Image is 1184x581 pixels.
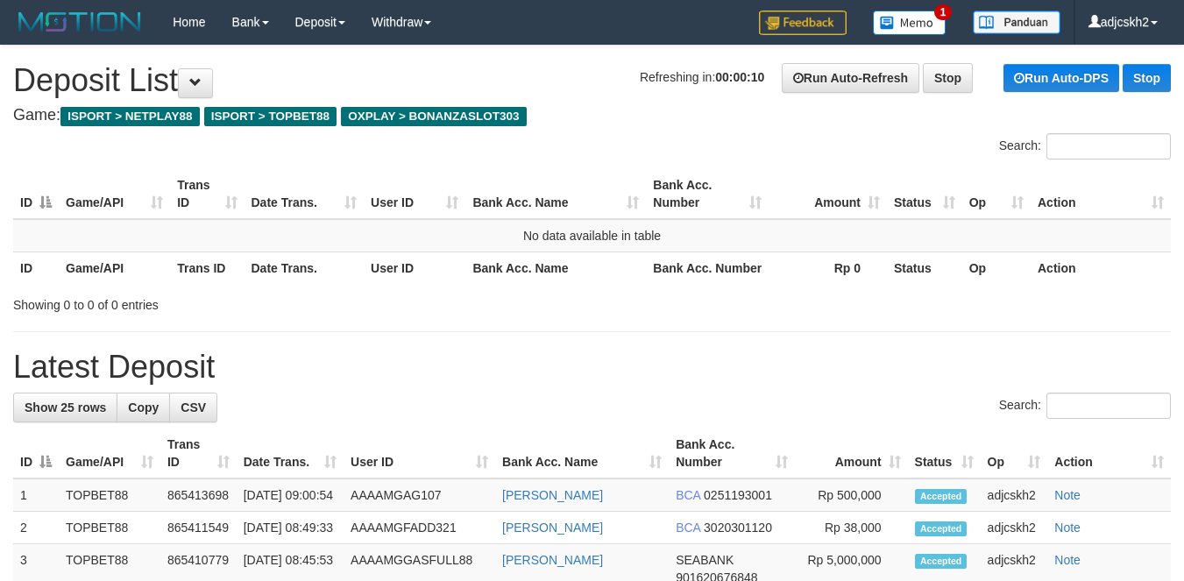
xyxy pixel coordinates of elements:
th: Status [887,252,962,284]
td: Rp 500,000 [795,478,908,512]
h1: Latest Deposit [13,350,1171,385]
th: Bank Acc. Name: activate to sort column ascending [465,169,646,219]
span: SEABANK [676,553,734,567]
th: Bank Acc. Number [646,252,769,284]
th: Trans ID [170,252,244,284]
span: Copy [128,400,159,414]
td: adjcskh2 [981,478,1048,512]
span: Refreshing in: [640,70,764,84]
th: Bank Acc. Name [465,252,646,284]
td: AAAAMGFADD321 [344,512,495,544]
th: Action [1031,252,1171,284]
th: Trans ID: activate to sort column ascending [160,429,237,478]
td: 1 [13,478,59,512]
input: Search: [1046,133,1171,159]
th: Game/API: activate to sort column ascending [59,169,170,219]
input: Search: [1046,393,1171,419]
div: Showing 0 to 0 of 0 entries [13,289,480,314]
th: ID: activate to sort column descending [13,429,59,478]
td: No data available in table [13,219,1171,252]
td: Rp 38,000 [795,512,908,544]
th: Action: activate to sort column ascending [1047,429,1171,478]
td: adjcskh2 [981,512,1048,544]
th: Status: activate to sort column ascending [887,169,962,219]
span: ISPORT > TOPBET88 [204,107,337,126]
a: Note [1054,521,1081,535]
span: Copy 3020301120 to clipboard [704,521,772,535]
span: Accepted [915,554,968,569]
th: Action: activate to sort column ascending [1031,169,1171,219]
th: Date Trans.: activate to sort column ascending [237,429,344,478]
img: panduan.png [973,11,1060,34]
th: Game/API [59,252,170,284]
td: 2 [13,512,59,544]
td: TOPBET88 [59,512,160,544]
a: Run Auto-DPS [1003,64,1119,92]
a: Note [1054,553,1081,567]
th: User ID: activate to sort column ascending [344,429,495,478]
h4: Game: [13,107,1171,124]
th: Game/API: activate to sort column ascending [59,429,160,478]
th: Bank Acc. Number: activate to sort column ascending [669,429,794,478]
th: Trans ID: activate to sort column ascending [170,169,244,219]
th: Op [962,252,1031,284]
th: Op: activate to sort column ascending [962,169,1031,219]
label: Search: [999,393,1171,419]
th: Op: activate to sort column ascending [981,429,1048,478]
a: Stop [923,63,973,93]
h1: Deposit List [13,63,1171,98]
span: Copy 0251193001 to clipboard [704,488,772,502]
label: Search: [999,133,1171,159]
th: ID [13,252,59,284]
td: TOPBET88 [59,478,160,512]
th: Bank Acc. Name: activate to sort column ascending [495,429,669,478]
td: 865413698 [160,478,237,512]
span: Accepted [915,521,968,536]
th: Rp 0 [769,252,887,284]
span: Accepted [915,489,968,504]
a: [PERSON_NAME] [502,521,603,535]
span: 1 [934,4,953,20]
th: Bank Acc. Number: activate to sort column ascending [646,169,769,219]
td: [DATE] 08:49:33 [237,512,344,544]
span: OXPLAY > BONANZASLOT303 [341,107,527,126]
th: User ID: activate to sort column ascending [364,169,465,219]
a: [PERSON_NAME] [502,488,603,502]
span: BCA [676,488,700,502]
a: Copy [117,393,170,422]
a: Note [1054,488,1081,502]
span: ISPORT > NETPLAY88 [60,107,200,126]
img: Button%20Memo.svg [873,11,946,35]
th: Date Trans. [245,252,365,284]
th: Date Trans.: activate to sort column ascending [245,169,365,219]
a: CSV [169,393,217,422]
th: Amount: activate to sort column ascending [769,169,887,219]
th: Amount: activate to sort column ascending [795,429,908,478]
th: User ID [364,252,465,284]
img: Feedback.jpg [759,11,847,35]
span: BCA [676,521,700,535]
span: CSV [181,400,206,414]
a: Show 25 rows [13,393,117,422]
a: [PERSON_NAME] [502,553,603,567]
th: Status: activate to sort column ascending [908,429,981,478]
img: MOTION_logo.png [13,9,146,35]
td: [DATE] 09:00:54 [237,478,344,512]
span: Show 25 rows [25,400,106,414]
a: Run Auto-Refresh [782,63,919,93]
td: AAAAMGAG107 [344,478,495,512]
th: ID: activate to sort column descending [13,169,59,219]
td: 865411549 [160,512,237,544]
strong: 00:00:10 [715,70,764,84]
a: Stop [1123,64,1171,92]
